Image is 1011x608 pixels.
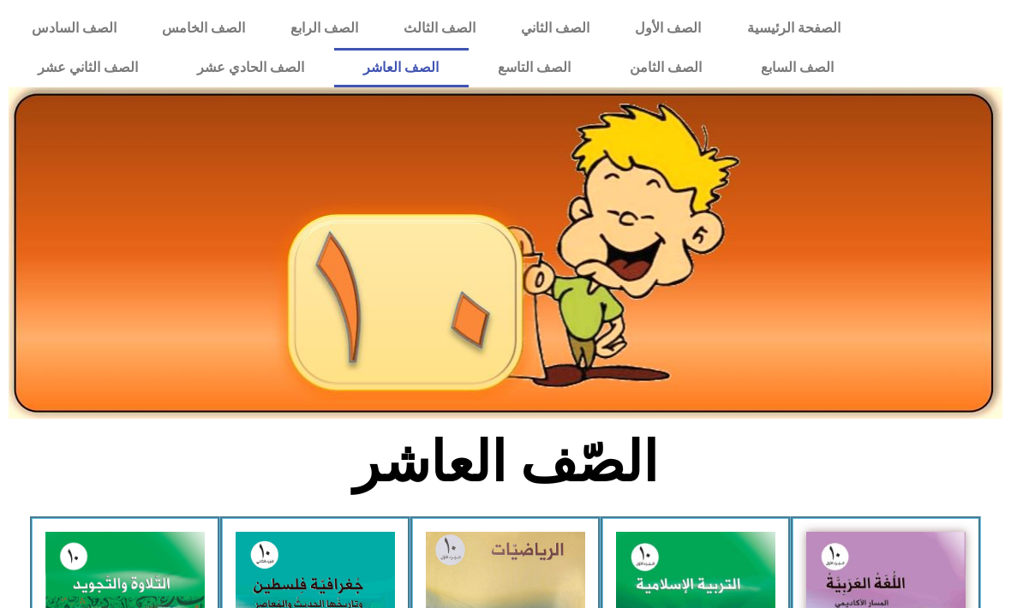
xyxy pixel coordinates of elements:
a: الصف الثامن [600,48,731,87]
a: الصفحة الرئيسية [724,9,863,48]
a: الصف السادس [9,9,139,48]
a: الصف الخامس [139,9,267,48]
a: الصف الحادي عشر [168,48,334,87]
a: الصف التاسع [469,48,601,87]
h2: الصّف العاشر [223,429,789,496]
a: الصف الثاني عشر [9,48,168,87]
a: الصف السابع [731,48,863,87]
a: الصف الأول [613,9,724,48]
a: الصف الرابع [267,9,380,48]
a: الصف الثالث [380,9,498,48]
a: الصف العاشر [334,48,469,87]
a: الصف الثاني [499,9,613,48]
